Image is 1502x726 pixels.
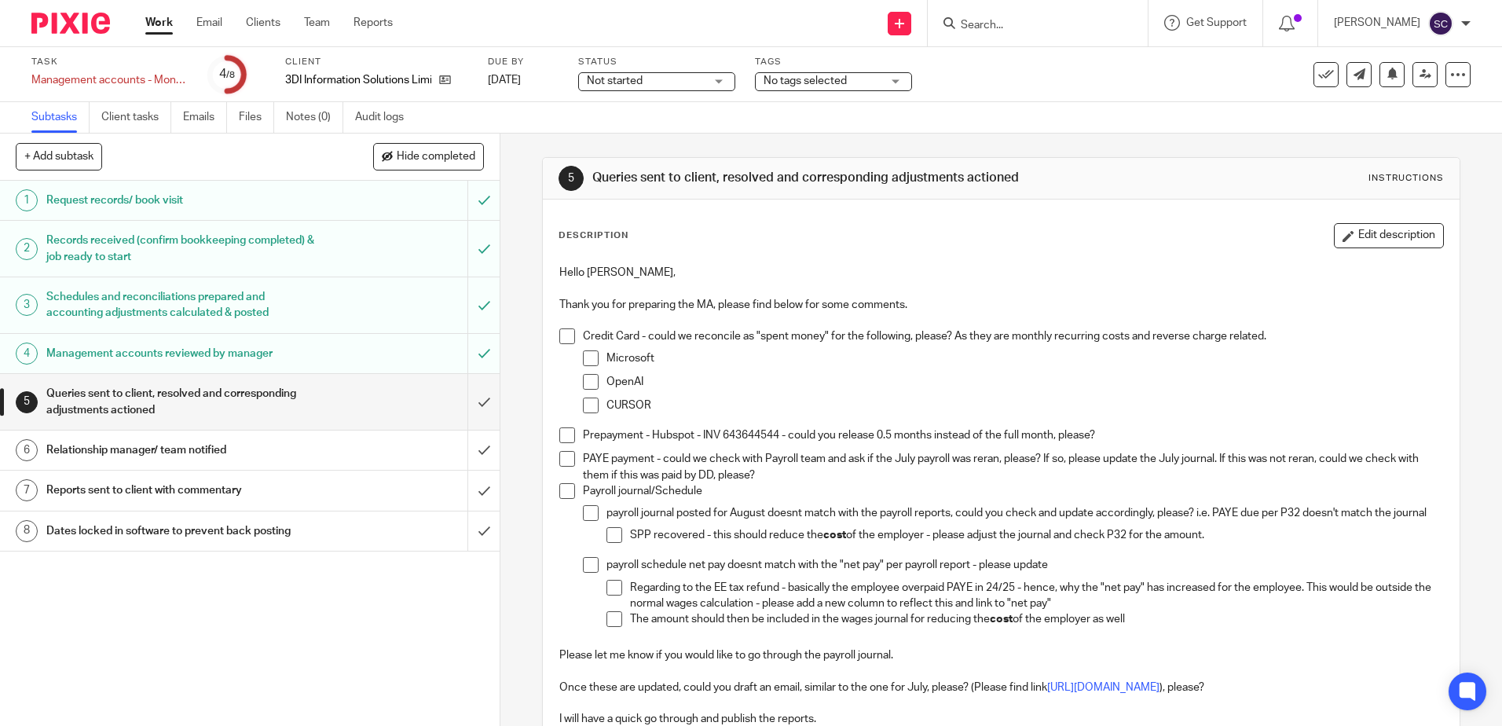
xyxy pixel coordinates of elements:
h1: Relationship manager/ team notified [46,438,317,462]
a: Team [304,15,330,31]
a: Clients [246,15,280,31]
h1: Dates locked in software to prevent back posting [46,519,317,543]
button: + Add subtask [16,143,102,170]
p: Regarding to the EE tax refund - basically the employee overpaid PAYE in 24/25 - hence, why the "... [630,580,1442,612]
img: Pixie [31,13,110,34]
input: Search [959,19,1101,33]
p: Please let me know if you would like to go through the payroll journal. [559,647,1442,663]
h1: Records received (confirm bookkeeping completed) & job ready to start [46,229,317,269]
div: 5 [559,166,584,191]
div: 8 [16,520,38,542]
p: Credit Card - could we reconcile as "spent money" for the following, please? As they are monthly ... [583,328,1442,344]
span: Get Support [1186,17,1247,28]
div: 4 [219,65,235,83]
div: 5 [16,391,38,413]
a: Notes (0) [286,102,343,133]
span: [DATE] [488,75,521,86]
label: Status [578,56,735,68]
p: Once these are updated, could you draft an email, similar to the one for July, please? (Please fi... [559,680,1442,695]
label: Task [31,56,189,68]
label: Tags [755,56,912,68]
a: Subtasks [31,102,90,133]
div: Instructions [1368,172,1444,185]
h1: Schedules and reconciliations prepared and accounting adjustments calculated & posted [46,285,317,325]
span: No tags selected [764,75,847,86]
label: Client [285,56,468,68]
p: Hello [PERSON_NAME], [559,265,1442,280]
h1: Request records/ book visit [46,189,317,212]
a: Client tasks [101,102,171,133]
button: Hide completed [373,143,484,170]
label: Due by [488,56,559,68]
p: Description [559,229,628,242]
a: Work [145,15,173,31]
div: 2 [16,238,38,260]
p: 3DI Information Solutions Limited [285,72,431,88]
p: SPP recovered - this should reduce the of the employer - please adjust the journal and check P32 ... [630,527,1442,543]
span: Not started [587,75,643,86]
div: 7 [16,479,38,501]
p: OpenAI [606,374,1442,390]
strong: cost [823,530,846,541]
div: 1 [16,189,38,211]
span: Hide completed [397,151,475,163]
p: Payroll journal/Schedule [583,483,1442,499]
h1: Reports sent to client with commentary [46,478,317,502]
div: 4 [16,343,38,365]
a: Audit logs [355,102,416,133]
h1: Queries sent to client, resolved and corresponding adjustments actioned [46,382,317,422]
button: Edit description [1334,223,1444,248]
p: Thank you for preparing the MA, please find below for some comments. [559,297,1442,313]
p: CURSOR [606,398,1442,413]
a: Email [196,15,222,31]
div: 6 [16,439,38,461]
div: 3 [16,294,38,316]
h1: Management accounts reviewed by manager [46,342,317,365]
a: [URL][DOMAIN_NAME] [1047,682,1159,693]
a: Reports [354,15,393,31]
a: Files [239,102,274,133]
p: Microsoft [606,350,1442,366]
strong: cost [990,614,1013,625]
a: Emails [183,102,227,133]
p: payroll journal posted for August doesnt match with the payroll reports, could you check and upda... [606,505,1442,521]
small: /8 [226,71,235,79]
p: PAYE payment - could we check with Payroll team and ask if the July payroll was reran, please? If... [583,451,1442,483]
p: The amount should then be included in the wages journal for reducing the of the employer as well [630,611,1442,627]
p: Prepayment - Hubspot - INV 643644544 - could you release 0.5 months instead of the full month, pl... [583,427,1442,443]
img: svg%3E [1428,11,1453,36]
div: Management accounts - Monthly [31,72,189,88]
p: [PERSON_NAME] [1334,15,1420,31]
h1: Queries sent to client, resolved and corresponding adjustments actioned [592,170,1035,186]
p: payroll schedule net pay doesnt match with the "net pay" per payroll report - please update [606,557,1442,573]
